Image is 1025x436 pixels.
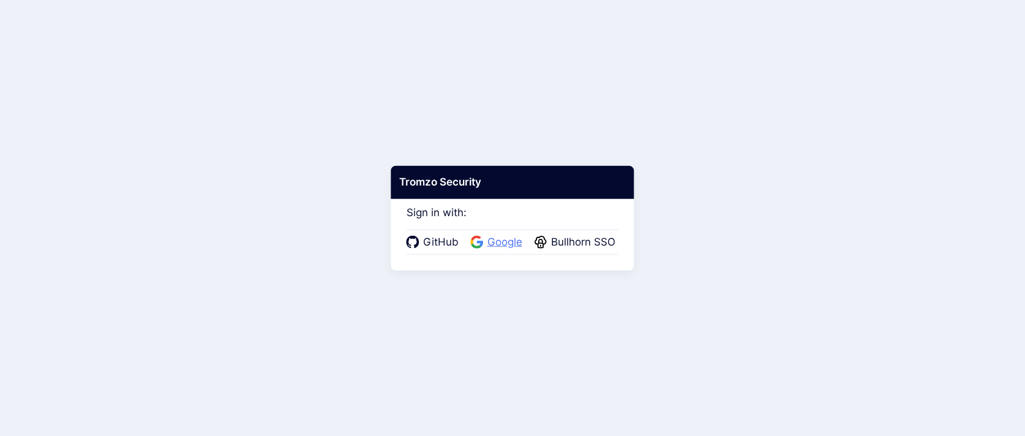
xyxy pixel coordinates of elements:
span: GitHub [419,235,462,250]
span: Google [484,235,526,250]
a: Google [471,235,526,250]
a: Bullhorn SSO [535,235,619,250]
div: Tromzo Security [391,166,634,199]
div: Sign in with: [407,190,619,255]
span: Bullhorn SSO [547,235,619,250]
a: GitHub [407,235,462,250]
